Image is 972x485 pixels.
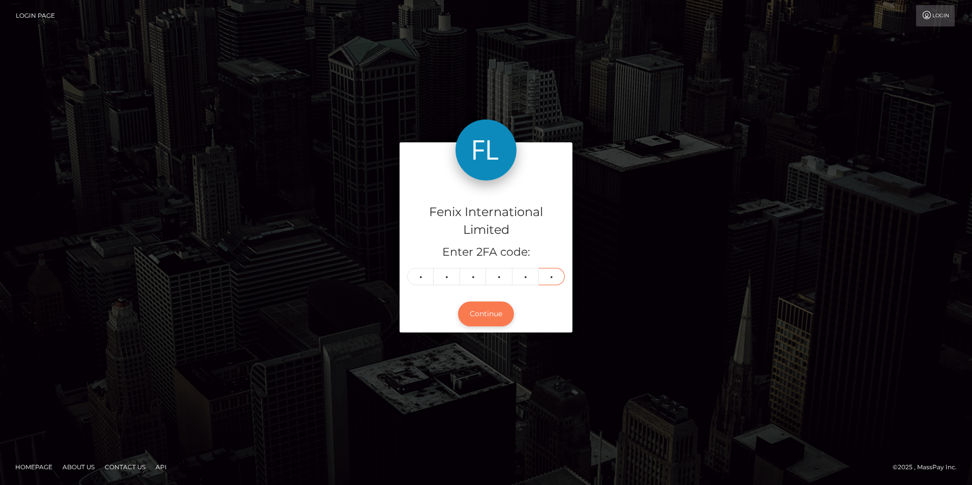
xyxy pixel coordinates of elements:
a: Homepage [11,459,56,475]
div: © 2025 , MassPay Inc. [893,462,964,473]
a: About Us [58,459,99,475]
button: Continue [458,301,514,326]
img: Fenix International Limited [455,119,517,180]
a: API [151,459,171,475]
a: Login Page [16,5,55,26]
a: Login [916,5,955,26]
a: Contact Us [101,459,149,475]
h5: Enter 2FA code: [407,245,565,260]
h4: Fenix International Limited [407,203,565,239]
